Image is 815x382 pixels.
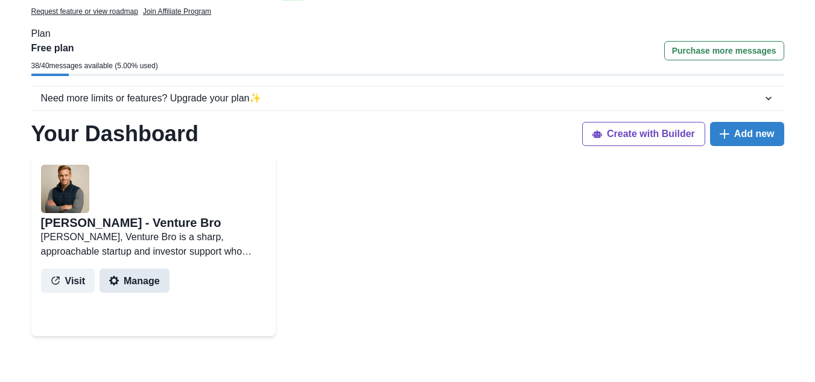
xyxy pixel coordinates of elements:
p: 38 / 40 messages available ( 5.00 % used) [31,60,158,71]
h2: [PERSON_NAME] - Venture Bro [41,215,221,230]
p: Free plan [31,41,158,56]
img: user%2F4976%2Fb9c26b75-59d0-44b7-b897-c7a56a1f5b58 [41,165,89,213]
a: Purchase more messages [664,41,784,74]
p: [PERSON_NAME], Venture Bro is a sharp, approachable startup and investor support who guides users... [41,230,266,259]
button: Add new [710,122,784,146]
button: Manage [100,269,170,293]
div: Need more limits or features? Upgrade your plan ✨ [41,91,763,106]
h1: Your Dashboard [31,121,198,147]
button: Create with Builder [582,122,705,146]
button: Visit [41,269,95,293]
a: Join Affiliate Program [143,6,211,17]
a: Request feature or view roadmap [31,6,138,17]
button: Purchase more messages [664,41,784,60]
button: Need more limits or features? Upgrade your plan✨ [31,86,784,110]
p: Plan [31,27,784,41]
